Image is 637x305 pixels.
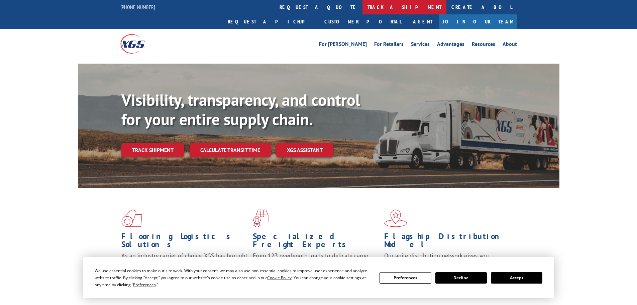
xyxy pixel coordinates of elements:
button: Accept [491,272,542,284]
b: Visibility, transparency, and control for your entire supply chain. [121,89,360,130]
span: Preferences [133,282,156,288]
span: Our agile distribution network gives you nationwide inventory management on demand. [384,252,507,268]
button: Decline [435,272,487,284]
a: Calculate transit time [190,143,271,157]
a: Join Our Team [439,14,517,29]
a: XGS ASSISTANT [276,143,333,157]
a: Services [411,42,430,49]
p: From 123 overlength loads to delicate cargo, our experienced staff knows the best way to move you... [253,252,379,282]
img: xgs-icon-flagship-distribution-model-red [384,210,407,227]
img: xgs-icon-total-supply-chain-intelligence-red [121,210,142,227]
a: For Retailers [374,42,404,49]
a: Agent [406,14,439,29]
a: About [503,42,517,49]
a: [PHONE_NUMBER] [120,4,155,10]
a: Advantages [437,42,464,49]
a: Customer Portal [319,14,406,29]
h1: Specialized Freight Experts [253,232,379,252]
a: Track shipment [121,143,184,157]
span: As an industry carrier of choice, XGS has brought innovation and dedication to flooring logistics... [121,252,247,276]
h1: Flooring Logistics Solutions [121,232,248,252]
a: Resources [472,42,495,49]
a: Request a pickup [223,14,319,29]
h1: Flagship Distribution Model [384,232,511,252]
button: Preferences [380,272,431,284]
img: xgs-icon-focused-on-flooring-red [253,210,269,227]
div: Cookie Consent Prompt [83,257,554,298]
a: For [PERSON_NAME] [319,42,367,49]
div: We use essential cookies to make our site work. With your consent, we may also use non-essential ... [95,267,371,288]
span: Cookie Policy [267,275,292,281]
